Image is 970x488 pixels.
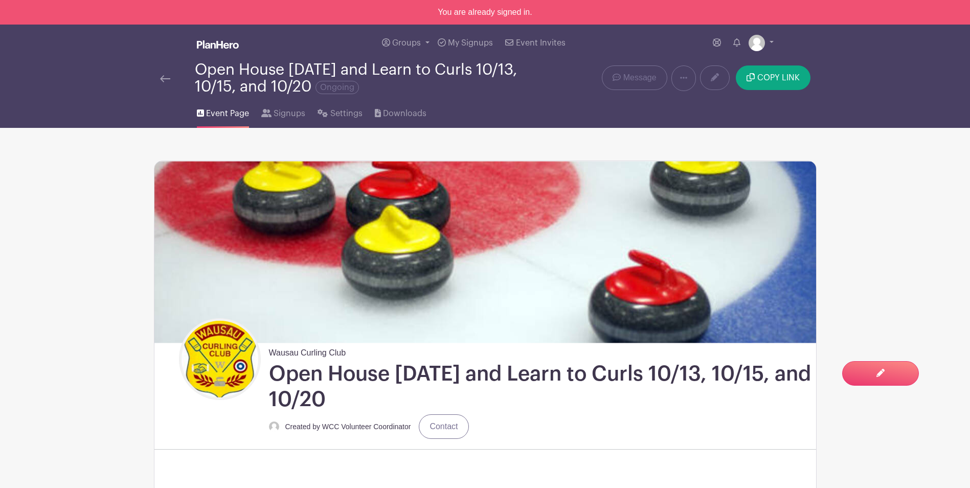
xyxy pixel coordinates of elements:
img: default-ce2991bfa6775e67f084385cd625a349d9dcbb7a52a09fb2fda1e96e2d18dcdb.png [269,422,279,432]
a: Contact [419,414,468,439]
a: Message [602,65,667,90]
a: Groups [378,25,434,61]
span: Groups [392,39,421,47]
a: Signups [261,95,305,128]
span: Event Page [206,107,249,120]
a: My Signups [434,25,497,61]
span: COPY LINK [757,74,800,82]
img: logo_white-6c42ec7e38ccf1d336a20a19083b03d10ae64f83f12c07503d8b9e83406b4c7d.svg [197,40,239,49]
img: back-arrow-29a5d9b10d5bd6ae65dc969a981735edf675c4d7a1fe02e03b50dbd4ba3cdb55.svg [160,75,170,82]
a: Event Page [197,95,249,128]
a: Downloads [375,95,426,128]
a: Settings [318,95,362,128]
img: default-ce2991bfa6775e67f084385cd625a349d9dcbb7a52a09fb2fda1e96e2d18dcdb.png [749,35,765,51]
span: Settings [330,107,363,120]
div: Open House [DATE] and Learn to Curls 10/13, 10/15, and 10/20 [195,61,526,95]
a: Event Invites [501,25,569,61]
span: Ongoing [315,81,359,94]
small: Created by WCC Volunteer Coordinator [285,423,411,431]
img: WCC%20logo.png [182,321,258,397]
img: curling%20house%20with%20rocks.jpg [154,161,816,343]
h1: Open House [DATE] and Learn to Curls 10/13, 10/15, and 10/20 [269,361,812,412]
span: My Signups [448,39,493,47]
span: Message [623,72,657,84]
span: Wausau Curling Club [269,343,346,359]
span: Signups [274,107,305,120]
button: COPY LINK [736,65,810,90]
span: Downloads [383,107,426,120]
span: Event Invites [516,39,566,47]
